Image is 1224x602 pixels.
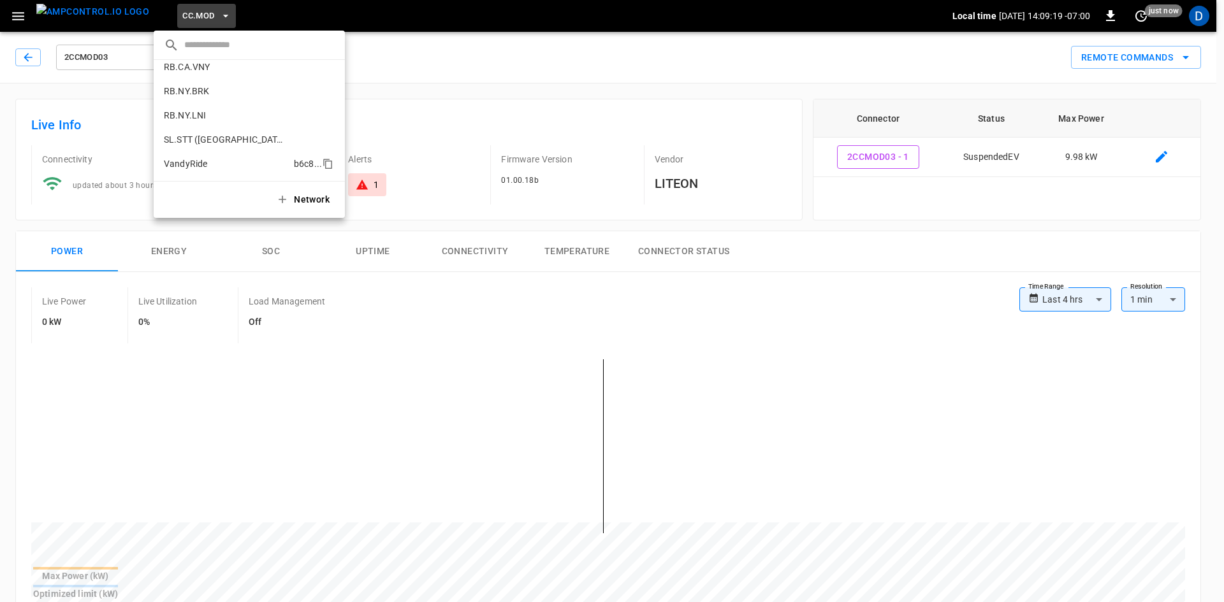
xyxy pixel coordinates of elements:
button: Network [268,187,340,213]
p: RB.NY.BRK [164,85,289,97]
p: RB.CA.VNY [164,61,288,73]
p: VandyRide [164,157,289,170]
p: RB.NY.LNI [164,109,288,122]
p: SL.STT ([GEOGRAPHIC_DATA]) [164,133,288,146]
div: copy [321,156,335,171]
